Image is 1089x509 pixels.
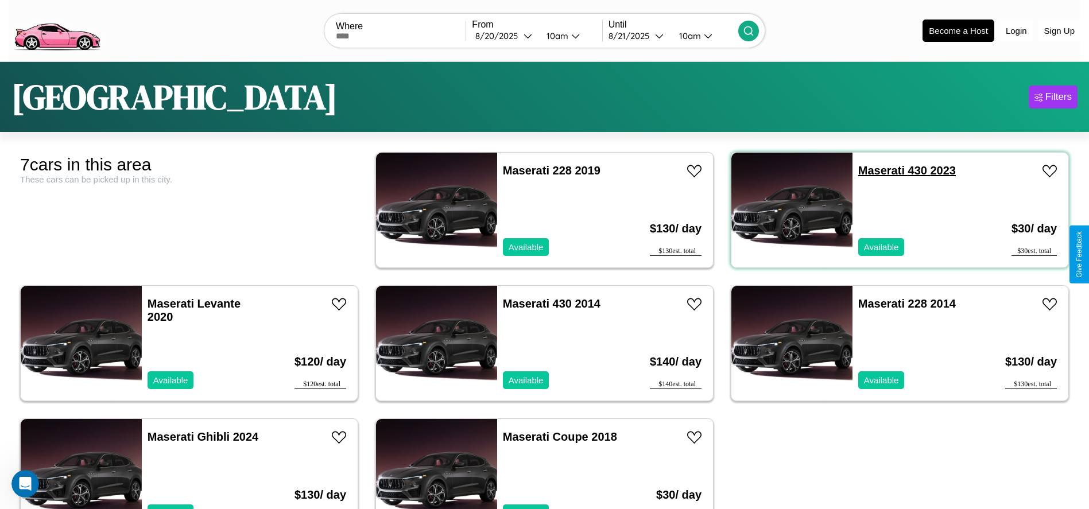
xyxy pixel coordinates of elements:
[650,247,702,256] div: $ 130 est. total
[673,30,704,41] div: 10am
[472,30,537,42] button: 8/20/2025
[503,164,600,177] a: Maserati 228 2019
[11,73,338,121] h1: [GEOGRAPHIC_DATA]
[609,30,655,41] div: 8 / 21 / 2025
[20,155,358,174] div: 7 cars in this area
[537,30,602,42] button: 10am
[148,297,241,323] a: Maserati Levante 2020
[509,372,544,388] p: Available
[153,372,188,388] p: Available
[1045,91,1072,103] div: Filters
[541,30,571,41] div: 10am
[1038,20,1080,41] button: Sign Up
[858,164,956,177] a: Maserati 430 2023
[923,20,994,42] button: Become a Host
[336,21,466,32] label: Where
[650,344,702,380] h3: $ 140 / day
[864,372,899,388] p: Available
[1012,247,1057,256] div: $ 30 est. total
[148,430,258,443] a: Maserati Ghibli 2024
[1000,20,1033,41] button: Login
[650,380,702,389] div: $ 140 est. total
[503,297,600,310] a: Maserati 430 2014
[294,380,346,389] div: $ 120 est. total
[20,174,358,184] div: These cars can be picked up in this city.
[503,430,617,443] a: Maserati Coupe 2018
[509,239,544,255] p: Available
[472,20,602,30] label: From
[475,30,524,41] div: 8 / 20 / 2025
[1012,211,1057,247] h3: $ 30 / day
[294,344,346,380] h3: $ 120 / day
[1075,231,1083,278] div: Give Feedback
[609,20,738,30] label: Until
[864,239,899,255] p: Available
[650,211,702,247] h3: $ 130 / day
[9,6,105,53] img: logo
[858,297,956,310] a: Maserati 228 2014
[670,30,738,42] button: 10am
[11,470,39,498] iframe: Intercom live chat
[1005,344,1057,380] h3: $ 130 / day
[1005,380,1057,389] div: $ 130 est. total
[1029,86,1078,108] button: Filters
